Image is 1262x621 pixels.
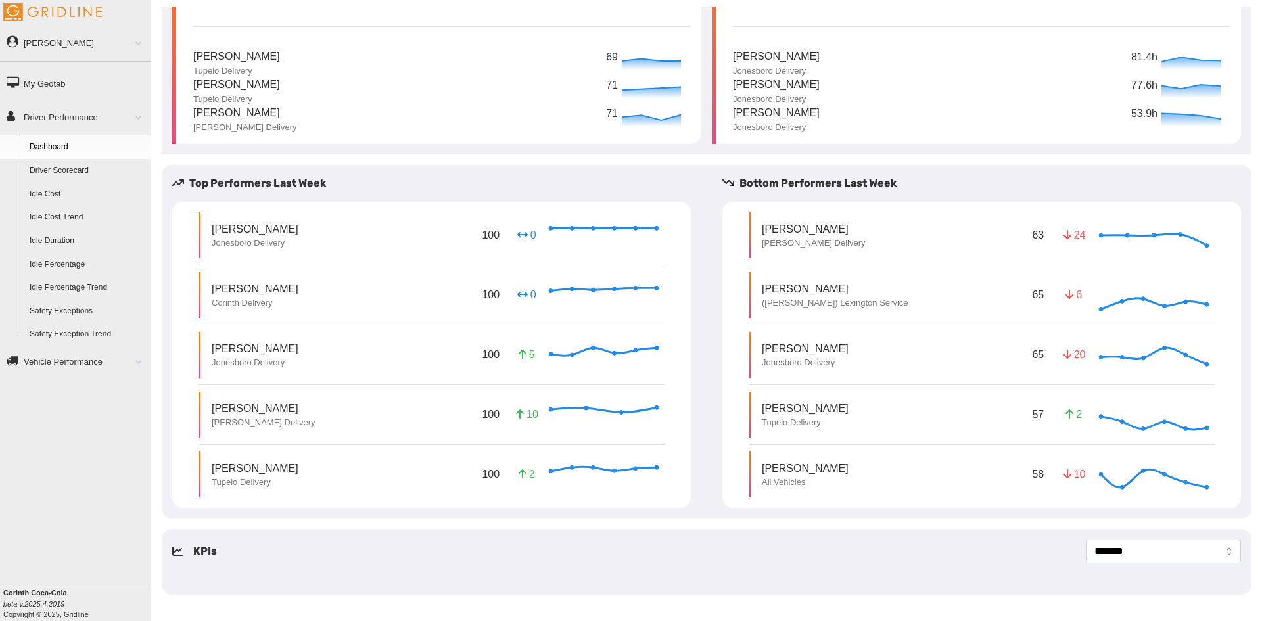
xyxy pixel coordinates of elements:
[1029,225,1046,245] p: 63
[193,105,296,122] p: [PERSON_NAME]
[479,225,502,245] p: 100
[1063,287,1085,302] p: 6
[762,417,849,428] p: Tupelo Delivery
[762,221,865,237] p: [PERSON_NAME]
[516,227,537,242] p: 0
[733,122,820,133] p: Jonesboro Delivery
[212,237,298,249] p: Jonesboro Delivery
[1063,227,1085,242] p: 24
[24,183,151,206] a: Idle Cost
[24,229,151,253] a: Idle Duration
[606,49,619,66] p: 69
[212,401,315,416] p: [PERSON_NAME]
[762,401,849,416] p: [PERSON_NAME]
[1063,467,1085,482] p: 10
[1029,404,1046,425] p: 57
[1131,106,1158,122] p: 53.9h
[733,93,820,105] p: Jonesboro Delivery
[212,357,298,369] p: Jonesboro Delivery
[1131,78,1158,94] p: 77.6h
[212,341,298,356] p: [PERSON_NAME]
[212,281,298,296] p: [PERSON_NAME]
[516,407,537,422] p: 10
[193,65,280,77] p: Tupelo Delivery
[193,122,296,133] p: [PERSON_NAME] Delivery
[733,105,820,122] p: [PERSON_NAME]
[3,587,151,620] div: Copyright © 2025, Gridline
[212,417,315,428] p: [PERSON_NAME] Delivery
[762,461,849,476] p: [PERSON_NAME]
[24,159,151,183] a: Driver Scorecard
[193,543,217,559] h5: KPIs
[1029,464,1046,484] p: 58
[212,461,298,476] p: [PERSON_NAME]
[1131,49,1158,66] p: 81.4h
[24,253,151,277] a: Idle Percentage
[1029,285,1046,305] p: 65
[1063,347,1085,362] p: 20
[762,341,849,356] p: [PERSON_NAME]
[212,221,298,237] p: [PERSON_NAME]
[212,476,298,488] p: Tupelo Delivery
[722,175,1251,191] h5: Bottom Performers Last Week
[479,464,502,484] p: 100
[762,237,865,249] p: [PERSON_NAME] Delivery
[172,175,701,191] h5: Top Performers Last Week
[1029,344,1046,365] p: 65
[733,65,820,77] p: Jonesboro Delivery
[479,404,502,425] p: 100
[516,347,537,362] p: 5
[762,476,849,488] p: All Vehicles
[606,106,619,122] p: 71
[24,300,151,323] a: Safety Exceptions
[3,589,67,597] b: Corinth Coca-Cola
[193,77,280,93] p: [PERSON_NAME]
[24,206,151,229] a: Idle Cost Trend
[733,49,820,65] p: [PERSON_NAME]
[762,297,908,309] p: ([PERSON_NAME]) Lexington Service
[762,357,849,369] p: Jonesboro Delivery
[733,77,820,93] p: [PERSON_NAME]
[516,287,537,302] p: 0
[479,344,502,365] p: 100
[762,281,908,296] p: [PERSON_NAME]
[3,600,64,608] i: beta v.2025.4.2019
[516,467,537,482] p: 2
[479,285,502,305] p: 100
[193,93,280,105] p: Tupelo Delivery
[1063,407,1085,422] p: 2
[3,3,102,21] img: Gridline
[193,49,280,65] p: [PERSON_NAME]
[24,323,151,346] a: Safety Exception Trend
[24,135,151,159] a: Dashboard
[24,276,151,300] a: Idle Percentage Trend
[212,297,298,309] p: Corinth Delivery
[606,78,619,94] p: 71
